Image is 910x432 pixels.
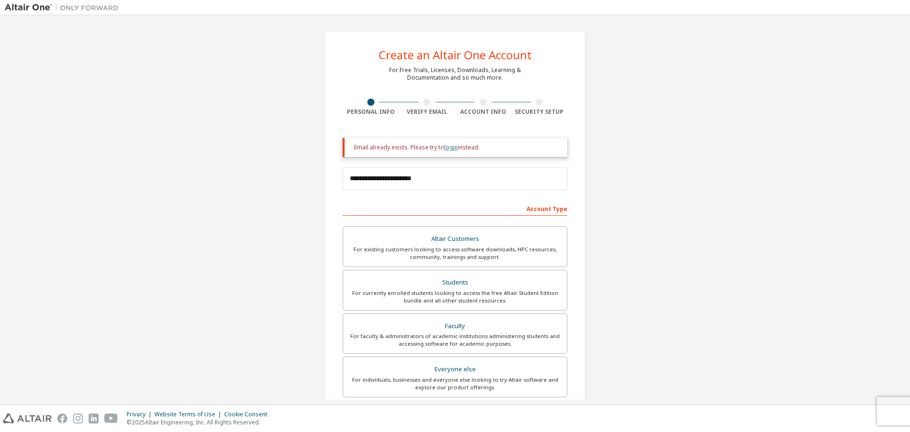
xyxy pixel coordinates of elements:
div: Altair Customers [349,232,561,246]
div: Website Terms of Use [155,411,224,418]
div: Faculty [349,320,561,333]
a: login [444,143,458,151]
img: youtube.svg [104,414,118,423]
div: Cookie Consent [224,411,273,418]
div: Personal Info [343,108,399,116]
div: Verify Email [399,108,455,116]
img: instagram.svg [73,414,83,423]
div: Email already exists. Please try to instead. [354,144,560,151]
div: For faculty & administrators of academic institutions administering students and accessing softwa... [349,332,561,348]
div: Privacy [127,411,155,418]
div: Everyone else [349,363,561,376]
div: For individuals, businesses and everyone else looking to try Altair software and explore our prod... [349,376,561,391]
img: Altair One [5,3,123,12]
div: Account Info [455,108,511,116]
div: Security Setup [511,108,568,116]
div: Students [349,276,561,289]
img: facebook.svg [57,414,67,423]
img: linkedin.svg [89,414,99,423]
div: For Free Trials, Licenses, Downloads, Learning & Documentation and so much more. [389,66,521,82]
div: For currently enrolled students looking to access the free Altair Student Edition bundle and all ... [349,289,561,304]
p: © 2025 Altair Engineering, Inc. All Rights Reserved. [127,418,273,426]
div: For existing customers looking to access software downloads, HPC resources, community, trainings ... [349,246,561,261]
img: altair_logo.svg [3,414,52,423]
div: Account Type [343,201,567,216]
div: Create an Altair One Account [379,49,532,61]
